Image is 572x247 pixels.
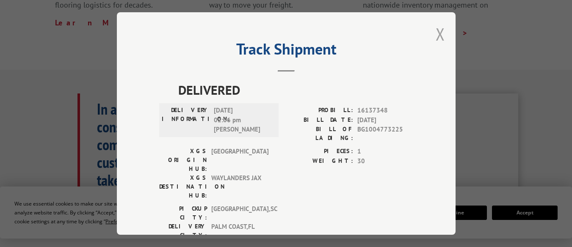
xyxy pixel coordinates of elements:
[357,115,413,125] span: [DATE]
[159,204,207,222] label: PICKUP CITY:
[357,125,413,143] span: BG1004773225
[286,106,353,115] label: PROBILL:
[286,147,353,156] label: PIECES:
[214,106,271,134] span: [DATE] 02:06 pm [PERSON_NAME]
[357,106,413,115] span: 16137348
[286,115,353,125] label: BILL DATE:
[286,125,353,143] label: BILL OF LADING:
[162,106,210,134] label: DELIVERY INFORMATION:
[211,222,268,240] span: PALM COAST , FL
[357,156,413,166] span: 30
[159,222,207,240] label: DELIVERY CITY:
[286,156,353,166] label: WEIGHT:
[159,43,413,59] h2: Track Shipment
[211,147,268,173] span: [GEOGRAPHIC_DATA]
[211,173,268,200] span: WAYLANDERS JAX
[436,23,445,45] button: Close modal
[357,147,413,156] span: 1
[178,80,413,99] span: DELIVERED
[159,173,207,200] label: XGS DESTINATION HUB:
[159,147,207,173] label: XGS ORIGIN HUB:
[211,204,268,222] span: [GEOGRAPHIC_DATA] , SC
